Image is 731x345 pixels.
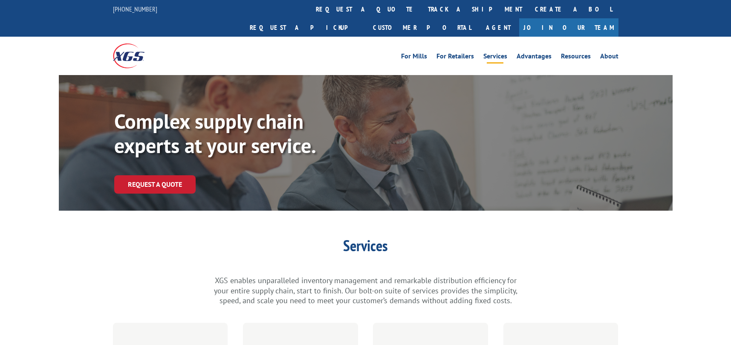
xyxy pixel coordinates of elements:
a: [PHONE_NUMBER] [113,5,157,13]
a: Advantages [517,53,552,62]
p: Complex supply chain experts at your service. [114,109,370,158]
a: Services [483,53,507,62]
p: XGS enables unparalleled inventory management and remarkable distribution efficiency for your ent... [212,275,519,306]
a: Customer Portal [367,18,477,37]
h1: Services [212,238,519,258]
a: Join Our Team [519,18,618,37]
a: Request a Quote [114,175,196,194]
a: Resources [561,53,591,62]
a: For Retailers [436,53,474,62]
a: About [600,53,618,62]
a: Request a pickup [243,18,367,37]
a: For Mills [401,53,427,62]
a: Agent [477,18,519,37]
